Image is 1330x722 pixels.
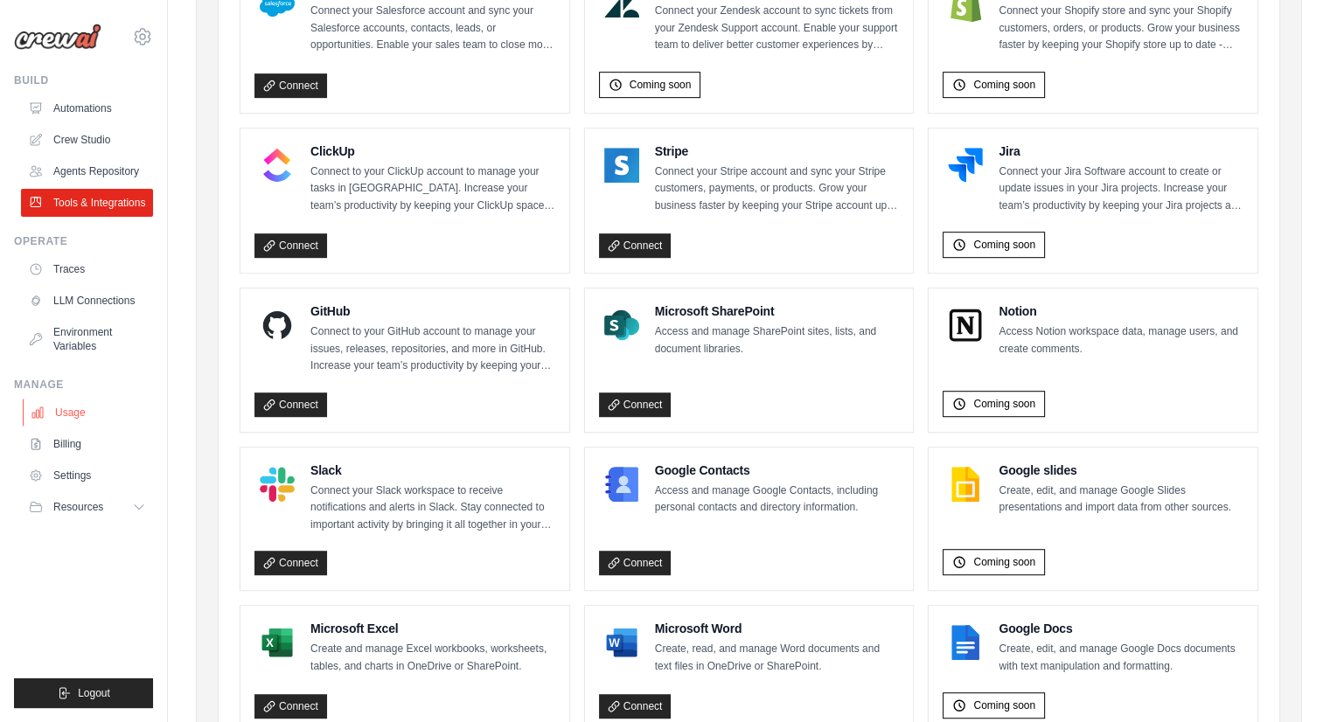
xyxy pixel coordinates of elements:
h4: Microsoft Excel [310,620,555,637]
p: Access Notion workspace data, manage users, and create comments. [999,323,1243,358]
h4: Microsoft Word [655,620,900,637]
span: Coming soon [630,78,692,92]
a: Connect [254,694,327,719]
h4: Slack [310,462,555,479]
p: Connect your Jira Software account to create or update issues in your Jira projects. Increase you... [999,163,1243,215]
a: Connect [599,392,672,417]
p: Connect your Stripe account and sync your Stripe customers, payments, or products. Grow your busi... [655,163,900,215]
img: Logo [14,24,101,50]
a: Connect [254,73,327,98]
div: Operate [14,234,153,248]
a: Connect [599,694,672,719]
p: Connect your Zendesk account to sync tickets from your Zendesk Support account. Enable your suppo... [655,3,900,54]
span: Logout [78,686,110,700]
h4: Google slides [999,462,1243,479]
a: Automations [21,94,153,122]
a: Agents Repository [21,157,153,185]
p: Access and manage Google Contacts, including personal contacts and directory information. [655,482,900,517]
p: Create, edit, and manage Google Docs documents with text manipulation and formatting. [999,641,1243,675]
img: Google slides Logo [948,467,983,502]
h4: Notion [999,302,1243,320]
span: Coming soon [973,555,1035,569]
img: Slack Logo [260,467,295,502]
p: Connect to your ClickUp account to manage your tasks in [GEOGRAPHIC_DATA]. Increase your team’s p... [310,163,555,215]
h4: Google Contacts [655,462,900,479]
img: GitHub Logo [260,308,295,343]
a: LLM Connections [21,287,153,315]
p: Connect your Slack workspace to receive notifications and alerts in Slack. Stay connected to impo... [310,482,555,534]
p: Connect your Salesforce account and sync your Salesforce accounts, contacts, leads, or opportunit... [310,3,555,54]
h4: Jira [999,142,1243,160]
span: Resources [53,500,103,514]
img: Notion Logo [948,308,983,343]
a: Crew Studio [21,126,153,154]
a: Settings [21,462,153,489]
a: Connect [254,392,327,417]
h4: ClickUp [310,142,555,160]
p: Connect your Shopify store and sync your Shopify customers, orders, or products. Grow your busine... [999,3,1243,54]
a: Connect [599,233,672,258]
span: Coming soon [973,698,1035,712]
img: Microsoft Word Logo [604,625,639,660]
button: Logout [14,678,153,708]
p: Connect to your GitHub account to manage your issues, releases, repositories, and more in GitHub.... [310,323,555,375]
img: Google Contacts Logo [604,467,639,502]
span: Coming soon [973,238,1035,252]
p: Create and manage Excel workbooks, worksheets, tables, and charts in OneDrive or SharePoint. [310,641,555,675]
a: Billing [21,430,153,458]
span: Coming soon [973,397,1035,411]
h4: Google Docs [999,620,1243,637]
div: Manage [14,378,153,392]
a: Tools & Integrations [21,189,153,217]
div: Build [14,73,153,87]
a: Connect [599,551,672,575]
img: ClickUp Logo [260,148,295,183]
span: Coming soon [973,78,1035,92]
a: Usage [23,399,155,427]
p: Create, read, and manage Word documents and text files in OneDrive or SharePoint. [655,641,900,675]
img: Stripe Logo [604,148,639,183]
img: Microsoft Excel Logo [260,625,295,660]
img: Jira Logo [948,148,983,183]
a: Connect [254,551,327,575]
p: Access and manage SharePoint sites, lists, and document libraries. [655,323,900,358]
button: Resources [21,493,153,521]
a: Environment Variables [21,318,153,360]
h4: Stripe [655,142,900,160]
img: Microsoft SharePoint Logo [604,308,639,343]
h4: Microsoft SharePoint [655,302,900,320]
a: Traces [21,255,153,283]
h4: GitHub [310,302,555,320]
img: Google Docs Logo [948,625,983,660]
a: Connect [254,233,327,258]
p: Create, edit, and manage Google Slides presentations and import data from other sources. [999,482,1243,517]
